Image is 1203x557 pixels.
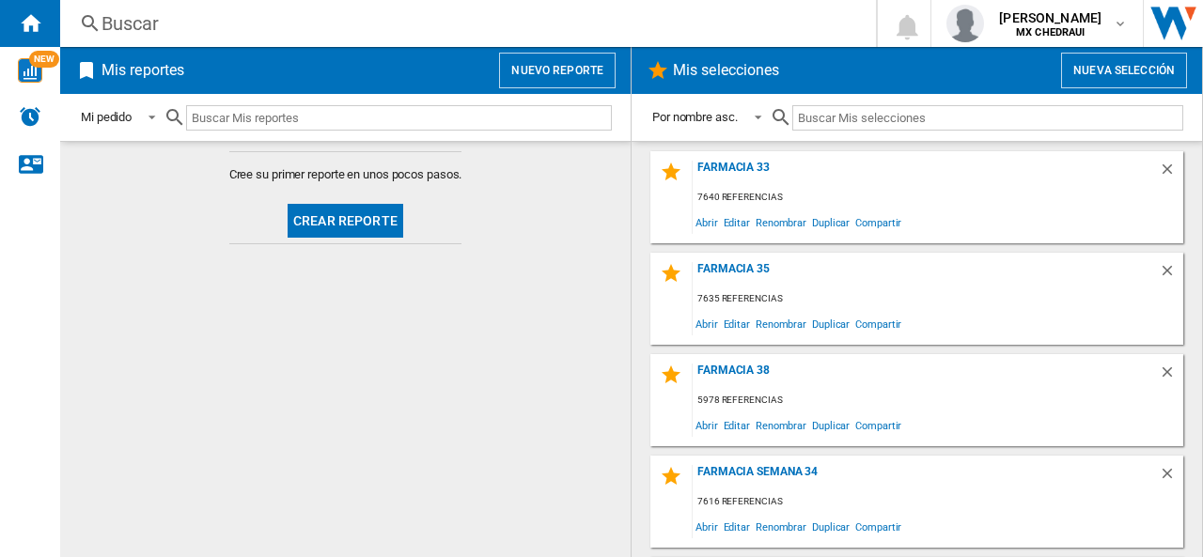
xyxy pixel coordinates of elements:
div: Borrar [1159,161,1183,186]
span: Renombrar [753,209,809,235]
span: Renombrar [753,311,809,336]
b: MX CHEDRAUI [1016,26,1086,39]
span: Duplicar [809,209,852,235]
span: Editar [721,514,753,539]
div: Borrar [1159,465,1183,490]
h2: Mis reportes [98,53,188,88]
span: Abrir [693,514,721,539]
span: Renombrar [753,514,809,539]
span: Abrir [693,412,721,438]
div: Buscar [102,10,827,37]
img: wise-card.svg [18,58,42,83]
span: Duplicar [809,311,852,336]
div: Mi pedido [81,110,132,124]
span: Abrir [693,209,721,235]
span: Renombrar [753,412,809,438]
span: Editar [721,412,753,438]
span: Compartir [852,209,904,235]
div: Borrar [1159,364,1183,389]
div: Farmacia Semana 34 [693,465,1159,490]
div: Por nombre asc. [652,110,738,124]
span: Abrir [693,311,721,336]
span: Cree su primer reporte en unos pocos pasos. [229,166,462,183]
div: 7635 referencias [693,287,1183,311]
button: Crear reporte [288,204,403,238]
span: Editar [721,209,753,235]
span: Compartir [852,514,904,539]
button: Nueva selección [1061,53,1187,88]
span: Duplicar [809,412,852,438]
span: Compartir [852,311,904,336]
div: Borrar [1159,262,1183,287]
div: farmacia 35 [693,262,1159,287]
div: 5978 referencias [693,389,1183,412]
input: Buscar Mis selecciones [792,105,1183,131]
div: Farmacia 38 [693,364,1159,389]
span: NEW [29,51,59,68]
span: [PERSON_NAME] [999,8,1101,27]
h2: Mis selecciones [669,53,784,88]
div: 7640 referencias [693,186,1183,209]
span: Editar [721,311,753,336]
div: Farmacia 33 [693,161,1159,186]
span: Duplicar [809,514,852,539]
img: profile.jpg [946,5,984,42]
span: Compartir [852,412,904,438]
div: 7616 referencias [693,490,1183,514]
input: Buscar Mis reportes [186,105,612,131]
button: Nuevo reporte [499,53,616,88]
img: alerts-logo.svg [19,105,41,128]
